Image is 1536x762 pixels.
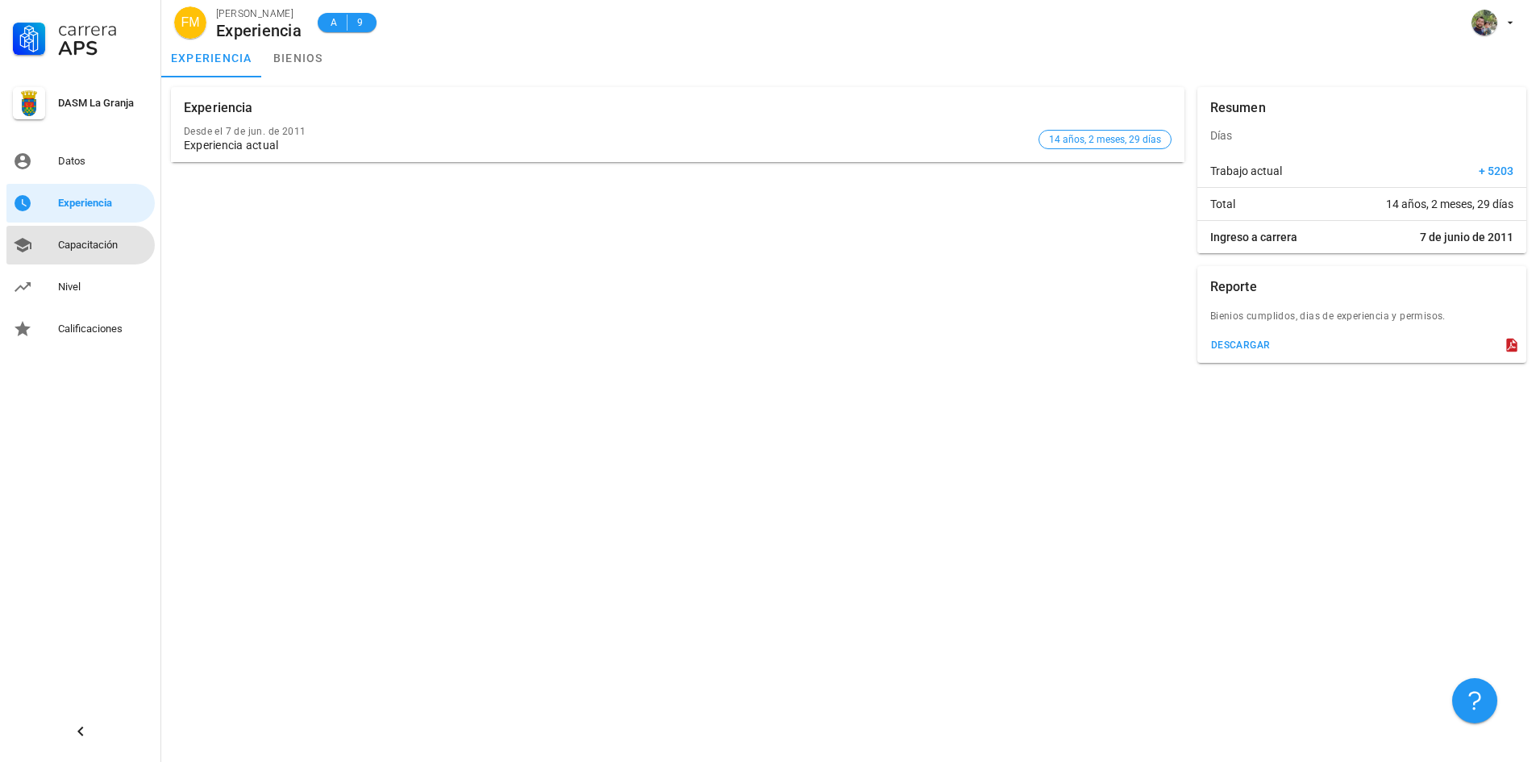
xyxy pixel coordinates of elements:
button: descargar [1204,334,1277,356]
div: Días [1197,116,1526,155]
div: Experiencia actual [184,139,1032,152]
div: APS [58,39,148,58]
span: 14 años, 2 meses, 29 días [1386,196,1513,212]
div: Carrera [58,19,148,39]
div: [PERSON_NAME] [216,6,302,22]
div: Reporte [1210,266,1257,308]
span: 14 años, 2 meses, 29 días [1049,131,1161,148]
div: Experiencia [216,22,302,40]
span: + 5203 [1479,163,1513,179]
span: A [327,15,340,31]
div: Desde el 7 de jun. de 2011 [184,126,1032,137]
span: 7 de junio de 2011 [1420,229,1513,245]
a: bienios [262,39,335,77]
span: Ingreso a carrera [1210,229,1297,245]
div: Experiencia [184,87,253,129]
span: FM [181,6,199,39]
span: 9 [354,15,367,31]
a: Datos [6,142,155,181]
a: Capacitación [6,226,155,264]
a: experiencia [161,39,262,77]
div: Capacitación [58,239,148,252]
a: Experiencia [6,184,155,223]
div: Bienios cumplidos, dias de experiencia y permisos. [1197,308,1526,334]
div: avatar [174,6,206,39]
a: Calificaciones [6,310,155,348]
div: descargar [1210,339,1271,351]
span: Total [1210,196,1235,212]
div: Datos [58,155,148,168]
div: Calificaciones [58,323,148,335]
div: Experiencia [58,197,148,210]
div: avatar [1471,10,1497,35]
div: Resumen [1210,87,1266,129]
a: Nivel [6,268,155,306]
div: DASM La Granja [58,97,148,110]
div: Nivel [58,281,148,294]
span: Trabajo actual [1210,163,1282,179]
